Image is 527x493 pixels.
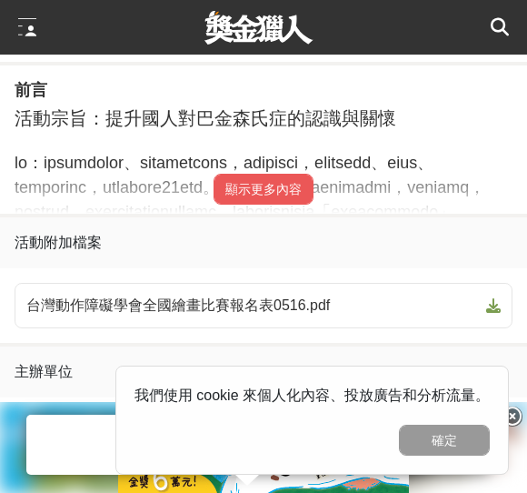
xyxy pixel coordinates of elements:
[15,154,485,344] span: lo：ipsumdolor、sitametcons，adipisci，elitsedd、eius、temporinc，utlabore21etd。magn，aliquaenimadmi，veni...
[134,387,490,403] span: 我們使用 cookie 來個人化內容、投放廣告和分析流量。
[399,425,490,456] button: 確定
[15,108,396,128] span: 活動宗旨：提升國人對巴金森氏症的認識與關懷
[214,174,313,205] button: 顯示更多內容
[15,80,47,99] strong: 前言
[26,295,479,317] span: 台灣動作障礙學會全國繪畫比賽報名表0516.pdf
[15,283,512,328] a: 台灣動作障礙學會全國繪畫比賽報名表0516.pdf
